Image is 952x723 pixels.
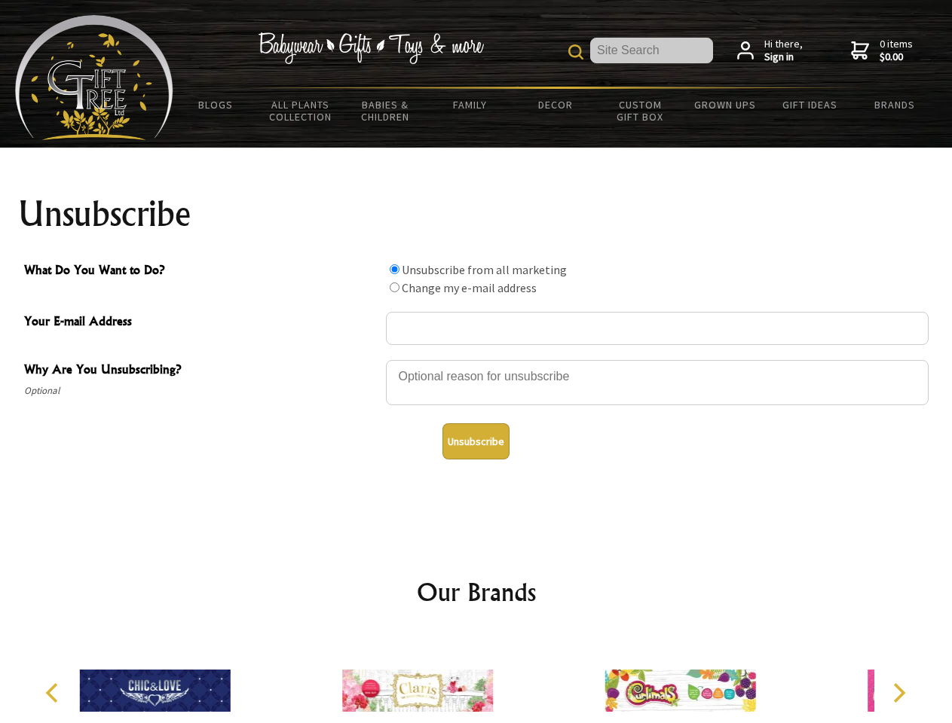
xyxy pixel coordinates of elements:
[258,32,484,64] img: Babywear - Gifts - Toys & more
[737,38,803,64] a: Hi there,Sign in
[402,280,537,295] label: Change my e-mail address
[568,44,583,59] img: product search
[386,360,929,405] textarea: Why Are You Unsubscribing?
[343,89,428,133] a: Babies & Children
[402,262,567,277] label: Unsubscribe from all marketing
[24,261,378,282] span: What Do You Want to Do?
[259,89,344,133] a: All Plants Collection
[442,423,510,459] button: Unsubscribe
[682,89,767,120] a: Grown Ups
[15,15,173,140] img: Babyware - Gifts - Toys and more...
[880,50,913,64] strong: $0.00
[880,37,913,64] span: 0 items
[390,264,399,274] input: What Do You Want to Do?
[24,312,378,334] span: Your E-mail Address
[18,196,935,232] h1: Unsubscribe
[390,282,399,292] input: What Do You Want to Do?
[428,89,513,120] a: Family
[853,89,938,120] a: Brands
[764,50,803,64] strong: Sign in
[767,89,853,120] a: Gift Ideas
[882,676,915,709] button: Next
[851,38,913,64] a: 0 items$0.00
[598,89,683,133] a: Custom Gift Box
[513,89,598,120] a: Decor
[24,382,378,400] span: Optional
[173,89,259,120] a: BLOGS
[590,38,713,63] input: Site Search
[38,676,71,709] button: Previous
[386,312,929,345] input: Your E-mail Address
[30,574,923,610] h2: Our Brands
[764,38,803,64] span: Hi there,
[24,360,378,382] span: Why Are You Unsubscribing?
